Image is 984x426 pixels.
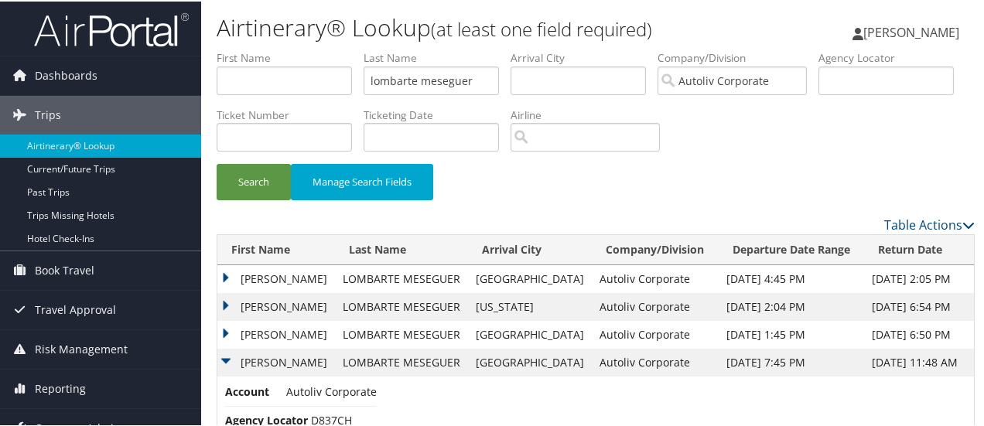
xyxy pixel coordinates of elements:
[35,250,94,288] span: Book Travel
[431,15,652,40] small: (at least one field required)
[35,329,128,367] span: Risk Management
[511,49,658,64] label: Arrival City
[335,319,468,347] td: LOMBARTE MESEGUER
[35,289,116,328] span: Travel Approval
[468,264,592,291] td: [GEOGRAPHIC_DATA]
[217,264,335,291] td: [PERSON_NAME]
[35,94,61,133] span: Trips
[864,233,974,264] th: Return Date: activate to sort column ascending
[852,8,975,54] a: [PERSON_NAME]
[592,264,718,291] td: Autoliv Corporate
[864,319,974,347] td: [DATE] 6:50 PM
[592,233,718,264] th: Company/Division
[335,291,468,319] td: LOMBARTE MESEGUER
[286,383,377,397] span: Autoliv Corporate
[217,162,291,199] button: Search
[719,233,864,264] th: Departure Date Range: activate to sort column ascending
[468,319,592,347] td: [GEOGRAPHIC_DATA]
[658,49,818,64] label: Company/Division
[217,291,335,319] td: [PERSON_NAME]
[592,347,718,375] td: Autoliv Corporate
[719,264,864,291] td: [DATE] 4:45 PM
[364,49,511,64] label: Last Name
[864,347,974,375] td: [DATE] 11:48 AM
[864,264,974,291] td: [DATE] 2:05 PM
[719,347,864,375] td: [DATE] 7:45 PM
[719,291,864,319] td: [DATE] 2:04 PM
[592,291,718,319] td: Autoliv Corporate
[217,49,364,64] label: First Name
[35,55,97,94] span: Dashboards
[884,215,975,232] a: Table Actions
[592,319,718,347] td: Autoliv Corporate
[335,233,468,264] th: Last Name: activate to sort column ascending
[719,319,864,347] td: [DATE] 1:45 PM
[864,291,974,319] td: [DATE] 6:54 PM
[217,10,722,43] h1: Airtinerary® Lookup
[468,291,592,319] td: [US_STATE]
[511,106,671,121] label: Airline
[217,233,335,264] th: First Name: activate to sort column ascending
[818,49,965,64] label: Agency Locator
[35,368,86,407] span: Reporting
[468,347,592,375] td: [GEOGRAPHIC_DATA]
[311,411,352,426] span: D837CH
[217,106,364,121] label: Ticket Number
[291,162,433,199] button: Manage Search Fields
[225,382,283,399] span: Account
[468,233,592,264] th: Arrival City: activate to sort column ascending
[364,106,511,121] label: Ticketing Date
[34,10,189,46] img: airportal-logo.png
[335,347,468,375] td: LOMBARTE MESEGUER
[217,319,335,347] td: [PERSON_NAME]
[863,22,959,39] span: [PERSON_NAME]
[335,264,468,291] td: LOMBARTE MESEGUER
[217,347,335,375] td: [PERSON_NAME]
